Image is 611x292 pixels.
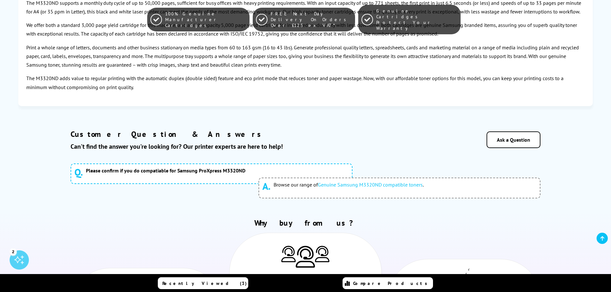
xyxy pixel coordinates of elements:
[10,248,17,255] div: 2
[376,8,457,31] span: Genuine Cartridges Protect Your Warranty
[162,280,247,286] span: Recently Viewed (3)
[71,142,447,151] h6: Can't find the answer you're looking for? Our printer experts are here to help!
[274,181,424,188] span: Browse our range of .
[67,218,544,228] h2: Why buy from us?
[296,246,315,268] img: Printer Experts
[26,43,585,70] p: Print a whole range of letters, documents and other business stationary on media types from 60 to...
[487,131,540,148] a: Ask a Question
[353,280,431,286] span: Compare Products
[165,11,246,28] span: 100% Genuine Manufacturer Cartridges
[26,74,585,91] p: The M3320ND adds value to regular printing with the automatic duplex (double sided) feature and e...
[271,11,352,28] span: FREE Next Day Delivery On Orders Over £125 ex VAT*
[158,277,248,289] a: Recently Viewed (3)
[86,167,250,174] span: Please confirm if you do compatiable for Samsung ProXpress M3320ND
[74,167,83,177] span: Q.
[262,181,270,191] span: A.
[318,181,423,188] a: Genuine Samsung M3320ND compatible toners
[281,246,296,262] img: Printer Experts
[343,277,433,289] a: Compare Products
[315,246,329,262] img: Printer Experts
[71,129,447,139] h2: Customer Question & Answers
